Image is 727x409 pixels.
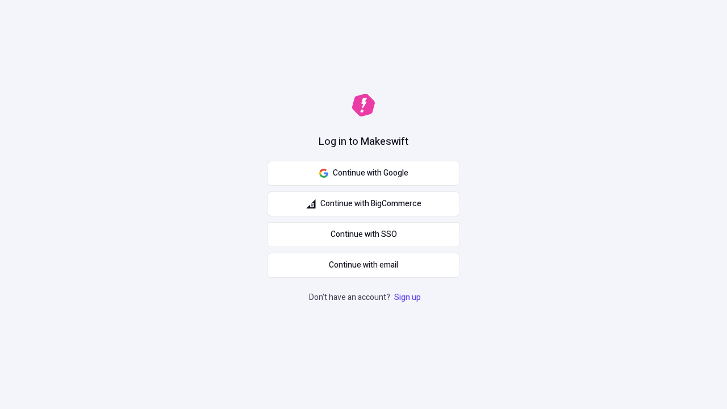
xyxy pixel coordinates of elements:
p: Don't have an account? [309,291,423,304]
button: Continue with Google [267,161,460,186]
a: Continue with SSO [267,222,460,247]
span: Continue with BigCommerce [320,198,421,210]
span: Continue with email [329,259,398,272]
span: Continue with Google [333,167,408,180]
h1: Log in to Makeswift [319,135,408,149]
button: Continue with BigCommerce [267,191,460,216]
button: Continue with email [267,253,460,278]
a: Sign up [392,291,423,303]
